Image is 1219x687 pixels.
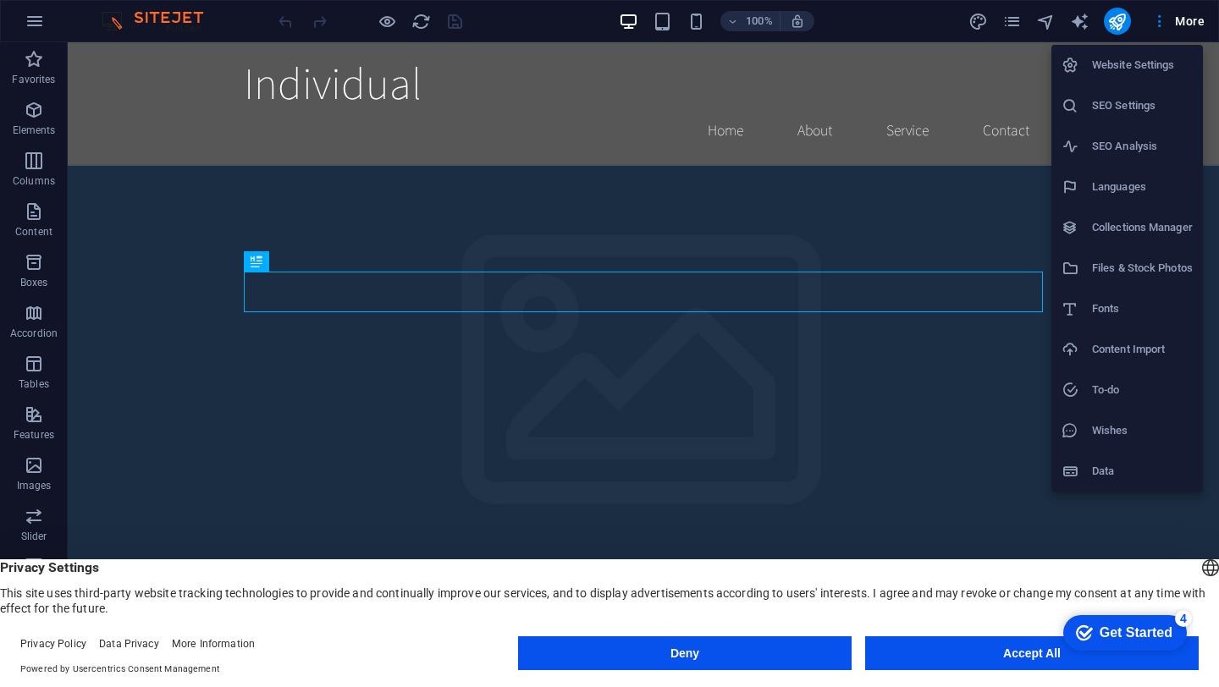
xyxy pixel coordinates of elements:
[1092,217,1193,238] h6: Collections Manager
[1092,177,1193,197] h6: Languages
[50,19,123,34] div: Get Started
[1092,339,1193,360] h6: Content Import
[1092,258,1193,278] h6: Files & Stock Photos
[1092,461,1193,481] h6: Data
[39,613,60,618] button: 3
[1092,55,1193,75] h6: Website Settings
[1062,14,1138,49] div: For Rent
[1092,136,1193,157] h6: SEO Analysis
[1092,420,1193,441] h6: Wishes
[1092,299,1193,319] h6: Fonts
[125,3,142,20] div: 4
[1092,380,1193,400] h6: To-do
[1092,96,1193,116] h6: SEO Settings
[39,569,60,573] button: 1
[39,591,60,595] button: 2
[14,8,137,44] div: Get Started 4 items remaining, 20% complete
